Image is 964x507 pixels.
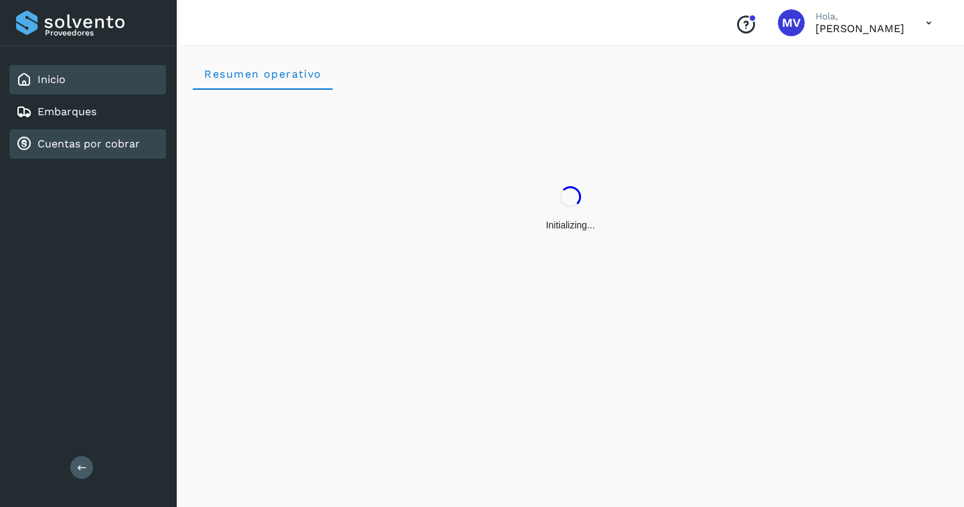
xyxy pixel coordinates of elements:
[37,137,140,150] a: Cuentas por cobrar
[37,105,96,118] a: Embarques
[9,97,166,127] div: Embarques
[9,129,166,159] div: Cuentas por cobrar
[815,22,904,35] p: Marcos Vargas Mancilla
[9,65,166,94] div: Inicio
[37,73,66,86] a: Inicio
[45,28,161,38] p: Proveedores
[204,68,322,80] span: Resumen operativo
[815,11,904,22] p: Hola,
